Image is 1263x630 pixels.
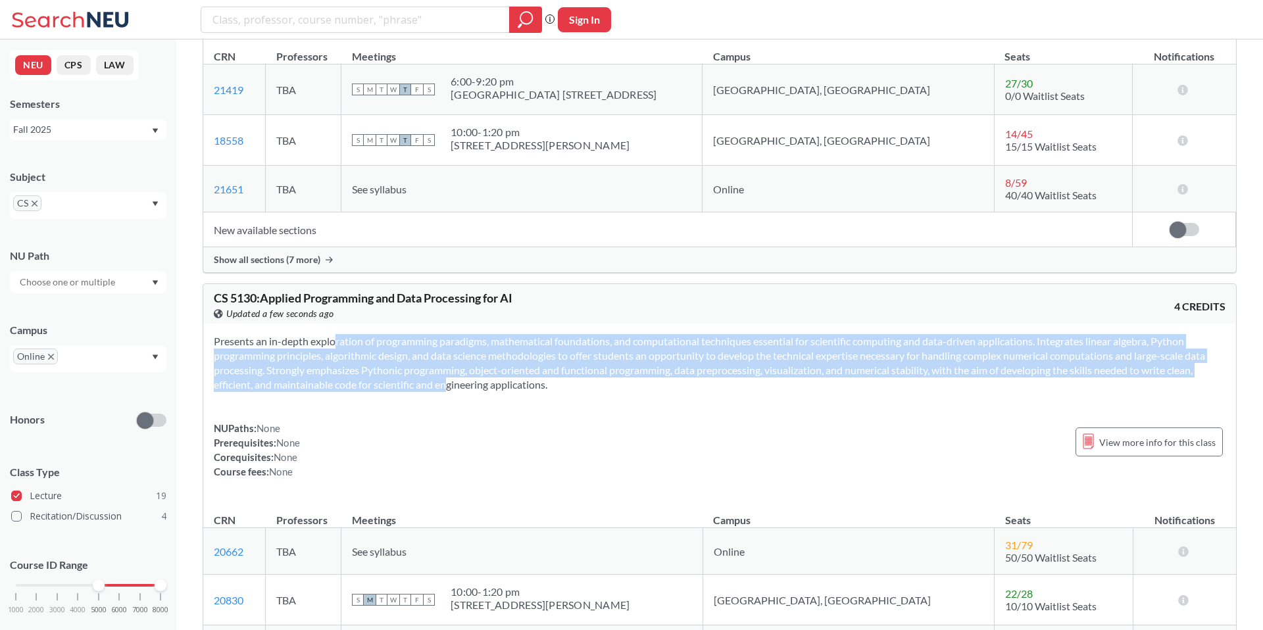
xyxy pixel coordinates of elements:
[364,134,376,146] span: M
[423,134,435,146] span: S
[10,345,166,372] div: OnlineX to remove pillDropdown arrow
[352,545,407,558] span: See syllabus
[10,249,166,263] div: NU Path
[10,119,166,140] div: Fall 2025Dropdown arrow
[352,134,364,146] span: S
[211,9,500,31] input: Class, professor, course number, "phrase"
[226,306,334,321] span: Updated a few seconds ago
[10,97,166,111] div: Semesters
[352,594,364,606] span: S
[364,594,376,606] span: M
[214,291,512,305] span: CS 5130 : Applied Programming and Data Processing for AI
[152,280,159,285] svg: Dropdown arrow
[203,247,1236,272] div: Show all sections (7 more)
[376,84,387,95] span: T
[341,500,703,528] th: Meetings
[1005,140,1097,153] span: 15/15 Waitlist Seats
[266,64,341,115] td: TBA
[451,88,657,101] div: [GEOGRAPHIC_DATA] [STREET_ADDRESS]
[451,75,657,88] div: 6:00 - 9:20 pm
[214,84,243,96] a: 21419
[411,134,423,146] span: F
[451,598,630,612] div: [STREET_ADDRESS][PERSON_NAME]
[995,500,1133,528] th: Seats
[266,115,341,166] td: TBA
[1133,500,1236,528] th: Notifications
[10,170,166,184] div: Subject
[266,500,341,528] th: Professors
[10,323,166,337] div: Campus
[387,134,399,146] span: W
[509,7,542,33] div: magnifying glass
[276,437,300,448] span: None
[214,421,300,479] div: NUPaths: Prerequisites: Corequisites: Course fees:
[257,422,280,434] span: None
[411,84,423,95] span: F
[214,49,235,64] div: CRN
[1005,587,1033,600] span: 22 / 28
[703,528,995,575] td: Online
[10,558,166,573] p: Course ID Range
[451,139,630,152] div: [STREET_ADDRESS][PERSON_NAME]
[703,500,995,528] th: Campus
[994,36,1132,64] th: Seats
[152,201,159,206] svg: Dropdown arrow
[1005,89,1085,102] span: 0/0 Waitlist Seats
[132,606,148,614] span: 7000
[703,64,995,115] td: [GEOGRAPHIC_DATA], [GEOGRAPHIC_DATA]
[352,84,364,95] span: S
[13,274,124,290] input: Choose one or multiple
[15,55,51,75] button: NEU
[1099,434,1216,450] span: View more info for this class
[48,354,54,360] svg: X to remove pill
[214,254,320,266] span: Show all sections (7 more)
[266,36,341,64] th: Professors
[376,134,387,146] span: T
[156,489,166,503] span: 19
[203,212,1133,247] td: New available sections
[341,36,703,64] th: Meetings
[1005,176,1027,189] span: 8 / 59
[28,606,44,614] span: 2000
[214,183,243,195] a: 21651
[57,55,91,75] button: CPS
[214,334,1226,392] section: Presents an in-depth exploration of programming paradigms, mathematical foundations, and computat...
[703,575,995,625] td: [GEOGRAPHIC_DATA], [GEOGRAPHIC_DATA]
[96,55,134,75] button: LAW
[111,606,127,614] span: 6000
[423,84,435,95] span: S
[1005,551,1097,564] span: 50/50 Waitlist Seats
[558,7,611,32] button: Sign In
[32,201,37,206] svg: X to remove pill
[387,594,399,606] span: W
[70,606,86,614] span: 4000
[11,487,166,504] label: Lecture
[10,271,166,293] div: Dropdown arrow
[274,451,297,463] span: None
[152,354,159,360] svg: Dropdown arrow
[703,36,995,64] th: Campus
[399,84,411,95] span: T
[1133,36,1236,64] th: Notifications
[1005,539,1033,551] span: 31 / 79
[153,606,168,614] span: 8000
[214,545,243,558] a: 20662
[703,166,995,212] td: Online
[49,606,65,614] span: 3000
[411,594,423,606] span: F
[214,134,243,147] a: 18558
[11,508,166,525] label: Recitation/Discussion
[91,606,107,614] span: 5000
[266,575,341,625] td: TBA
[1005,128,1033,140] span: 14 / 45
[266,166,341,212] td: TBA
[399,134,411,146] span: T
[214,594,243,606] a: 20830
[518,11,533,29] svg: magnifying glass
[352,183,407,195] span: See syllabus
[13,122,151,137] div: Fall 2025
[387,84,399,95] span: W
[152,128,159,133] svg: Dropdown arrow
[10,192,166,219] div: CSX to remove pillDropdown arrow
[214,513,235,527] div: CRN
